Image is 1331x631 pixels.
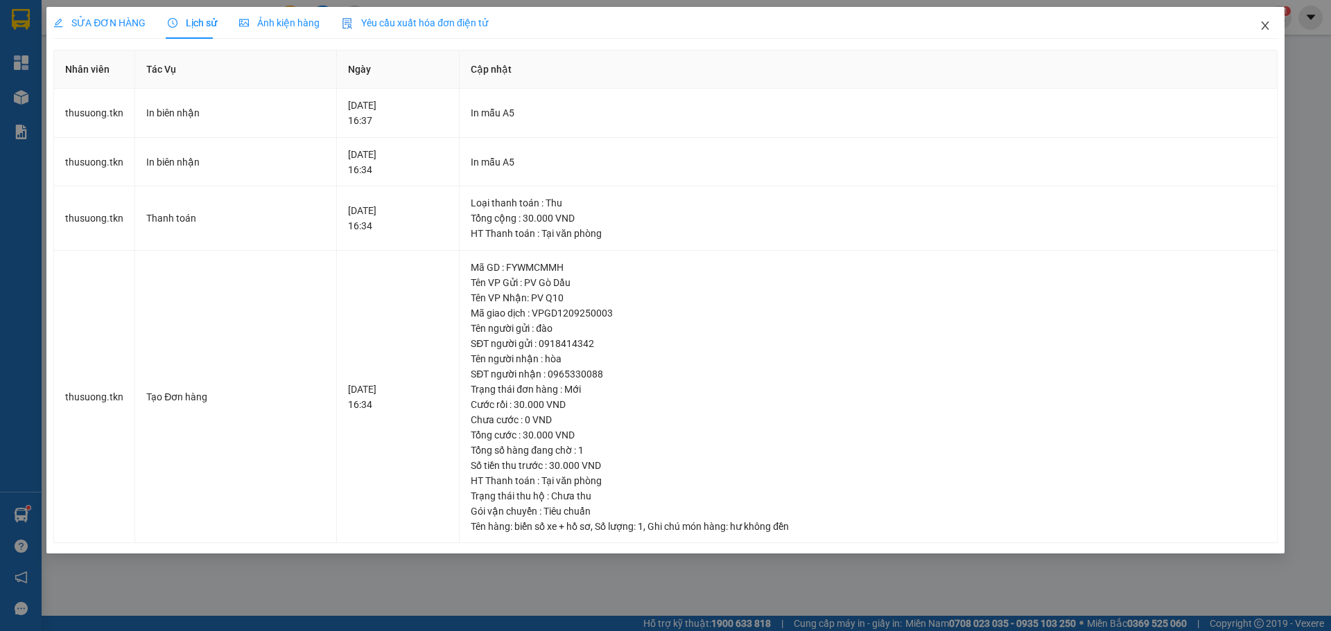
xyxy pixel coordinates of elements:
[54,89,135,138] td: thusuong.tkn
[471,504,1266,519] div: Gói vận chuyển : Tiêu chuẩn
[471,105,1266,121] div: In mẫu A5
[471,305,1266,321] div: Mã giao dịch : VPGD1209250003
[337,51,460,89] th: Ngày
[471,211,1266,226] div: Tổng cộng : 30.000 VND
[471,488,1266,504] div: Trạng thái thu hộ : Chưa thu
[239,17,320,28] span: Ảnh kiện hàng
[471,154,1266,170] div: In mẫu A5
[135,51,337,89] th: Tác Vụ
[53,18,63,28] span: edit
[54,186,135,251] td: thusuong.tkn
[168,18,177,28] span: clock-circle
[471,473,1266,488] div: HT Thanh toán : Tại văn phòng
[168,17,217,28] span: Lịch sử
[460,51,1278,89] th: Cập nhật
[471,226,1266,241] div: HT Thanh toán : Tại văn phòng
[348,382,448,412] div: [DATE] 16:34
[471,351,1266,366] div: Tên người nhận : hòa
[471,290,1266,305] div: Tên VP Nhận: PV Q10
[471,382,1266,397] div: Trạng thái đơn hàng : Mới
[471,519,1266,534] div: Tên hàng: , Số lượng: , Ghi chú món hàng:
[471,366,1266,382] div: SĐT người nhận : 0965330088
[54,251,135,544] td: thusuong.tkn
[471,427,1266,443] div: Tổng cước : 30.000 VND
[1260,20,1271,31] span: close
[146,389,325,405] div: Tạo Đơn hàng
[1246,7,1285,46] button: Close
[471,458,1266,473] div: Số tiền thu trước : 30.000 VND
[471,275,1266,290] div: Tên VP Gửi : PV Gò Dầu
[146,211,325,226] div: Thanh toán
[348,147,448,177] div: [DATE] 16:34
[348,203,448,233] div: [DATE] 16:34
[471,412,1266,427] div: Chưa cước : 0 VND
[471,260,1266,275] div: Mã GD : FYWMCMMH
[471,195,1266,211] div: Loại thanh toán : Thu
[730,521,789,532] span: hư không đền
[239,18,249,28] span: picture
[471,397,1266,412] div: Cước rồi : 30.000 VND
[638,521,643,532] span: 1
[146,154,325,170] div: In biên nhận
[342,17,488,28] span: Yêu cầu xuất hóa đơn điện tử
[348,98,448,128] div: [DATE] 16:37
[471,336,1266,351] div: SĐT người gửi : 0918414342
[471,321,1266,336] div: Tên người gửi : đào
[54,138,135,187] td: thusuong.tkn
[146,105,325,121] div: In biên nhận
[54,51,135,89] th: Nhân viên
[342,18,353,29] img: icon
[53,17,146,28] span: SỬA ĐƠN HÀNG
[514,521,591,532] span: biển số xe + hồ sơ
[471,443,1266,458] div: Tổng số hàng đang chờ : 1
